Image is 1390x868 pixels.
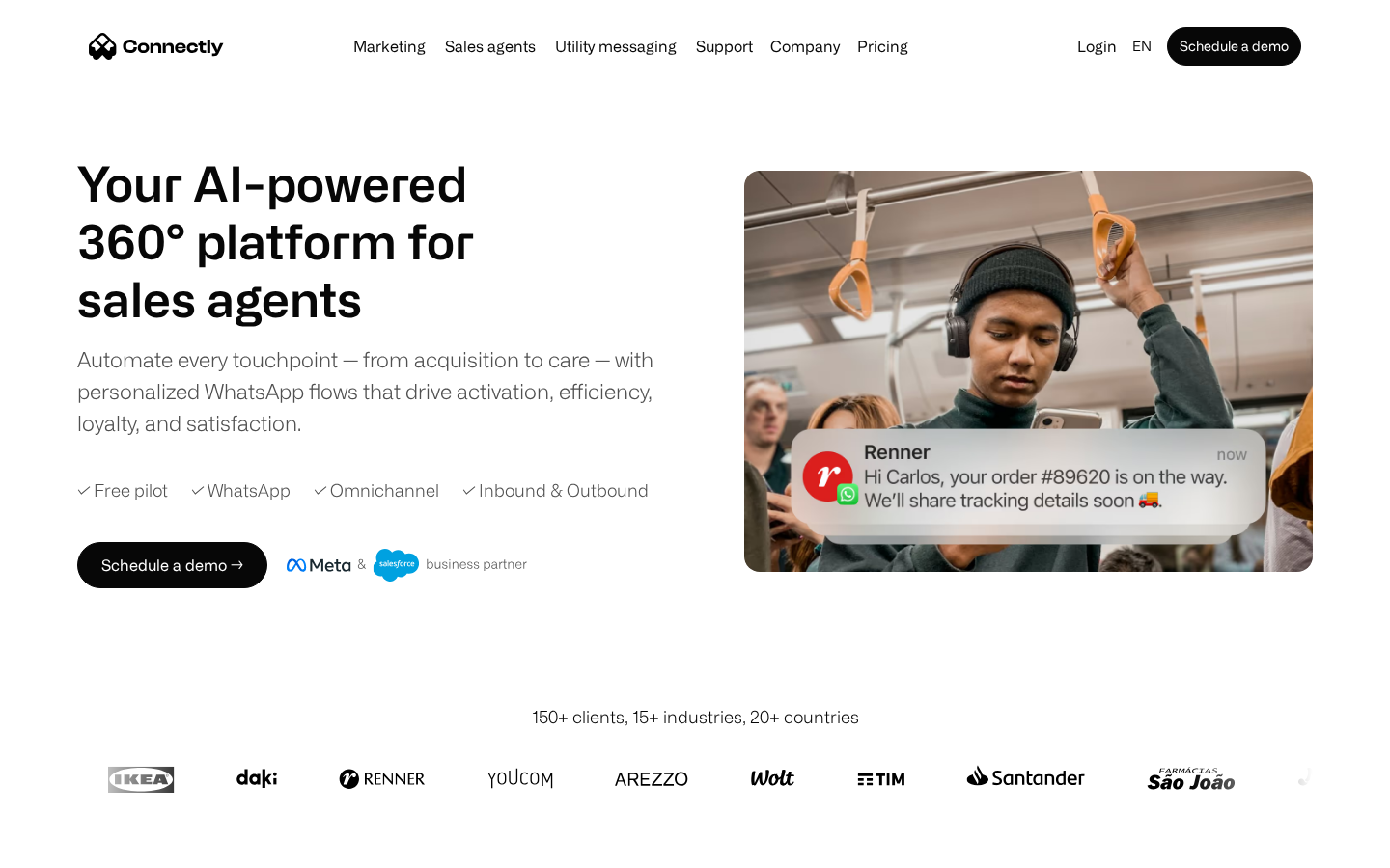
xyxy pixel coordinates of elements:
[39,834,116,861] ul: Language list
[77,270,521,328] h1: sales agents
[1167,27,1301,66] a: Schedule a demo
[77,477,168,503] div: ✓ Free pilot
[191,477,291,503] div: ✓ WhatsApp
[287,549,528,582] img: Meta and Salesforce business partner badge.
[532,704,859,730] div: 150+ clients, 15+ industries, 20+ countries
[314,477,439,503] div: ✓ Omnichannel
[770,33,840,60] div: Company
[1132,33,1152,60] div: en
[346,39,433,54] a: Marketing
[547,39,684,54] a: Utility messaging
[437,39,543,54] a: Sales agents
[19,832,116,861] aside: Language selected: English
[77,154,521,270] h1: Your AI-powered 360° platform for
[462,477,649,503] div: ✓ Inbound & Outbound
[77,343,685,439] div: Automate every touchpoint — from acquisition to care — with personalized WhatsApp flows that driv...
[849,39,916,54] a: Pricing
[77,542,267,588] a: Schedule a demo →
[1070,33,1125,60] a: Login
[688,39,761,54] a: Support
